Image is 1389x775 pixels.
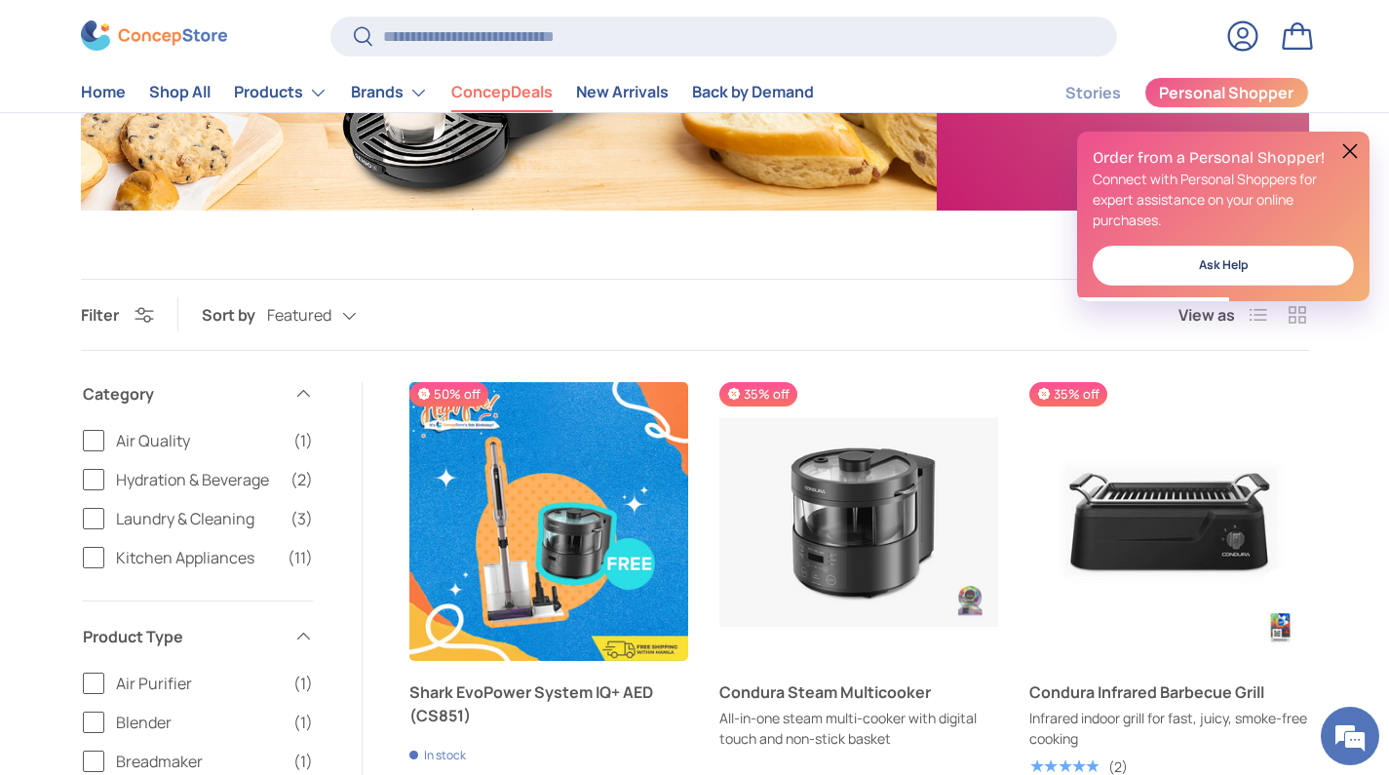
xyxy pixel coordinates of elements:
a: Condura Steam Multicooker [719,680,998,704]
a: Home [81,74,126,112]
span: Personal Shopper [1159,86,1293,101]
nav: Secondary [1019,73,1309,112]
span: Hydration & Beverage [116,468,279,491]
span: Laundry & Cleaning [116,507,279,530]
p: Connect with Personal Shoppers for expert assistance on your online purchases. [1093,169,1354,230]
a: Condura Steam Multicooker [719,382,998,661]
a: Stories [1065,74,1121,112]
a: ConcepDeals [451,74,553,112]
summary: Products [222,73,339,112]
span: Filter [81,304,119,326]
summary: Product Type [83,601,313,672]
span: 35% off [1029,382,1107,407]
span: Air Quality [116,429,282,452]
nav: Primary [81,73,814,112]
label: Sort by [202,303,267,327]
a: Condura Infrared Barbecue Grill [1029,382,1308,661]
span: Product Type [83,625,282,648]
button: Featured [267,298,396,332]
span: 50% off [409,382,488,407]
span: (1) [293,429,313,452]
span: (1) [293,672,313,695]
span: (11) [288,546,313,569]
textarea: Type your message and hit 'Enter' [10,532,371,601]
a: Condura Infrared Barbecue Grill [1029,680,1308,704]
h2: Order from a Personal Shopper! [1093,147,1354,169]
a: Shark EvoPower System IQ+ AED (CS851) [409,680,688,727]
a: Back by Demand [692,74,814,112]
span: Blender [116,711,282,734]
span: Breadmaker [116,750,282,773]
span: (2) [290,468,313,491]
span: Kitchen Appliances [116,546,276,569]
a: Personal Shopper [1144,77,1309,108]
span: Air Purifier [116,672,282,695]
span: View as [1178,303,1235,327]
span: 35% off [719,382,797,407]
div: Minimize live chat window [320,10,367,57]
span: We're online! [113,246,269,443]
a: New Arrivals [576,74,669,112]
button: Filter [81,304,154,326]
a: Shop All [149,74,211,112]
summary: Category [83,359,313,429]
span: (1) [293,711,313,734]
img: ConcepStore [81,21,227,52]
a: Shark EvoPower System IQ+ AED (CS851) [409,382,688,661]
span: (3) [290,507,313,530]
span: (1) [293,750,313,773]
div: Chat with us now [101,109,328,135]
a: Ask Help [1093,246,1354,286]
summary: Brands [339,73,440,112]
span: Category [83,382,282,406]
span: Featured [267,306,331,325]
